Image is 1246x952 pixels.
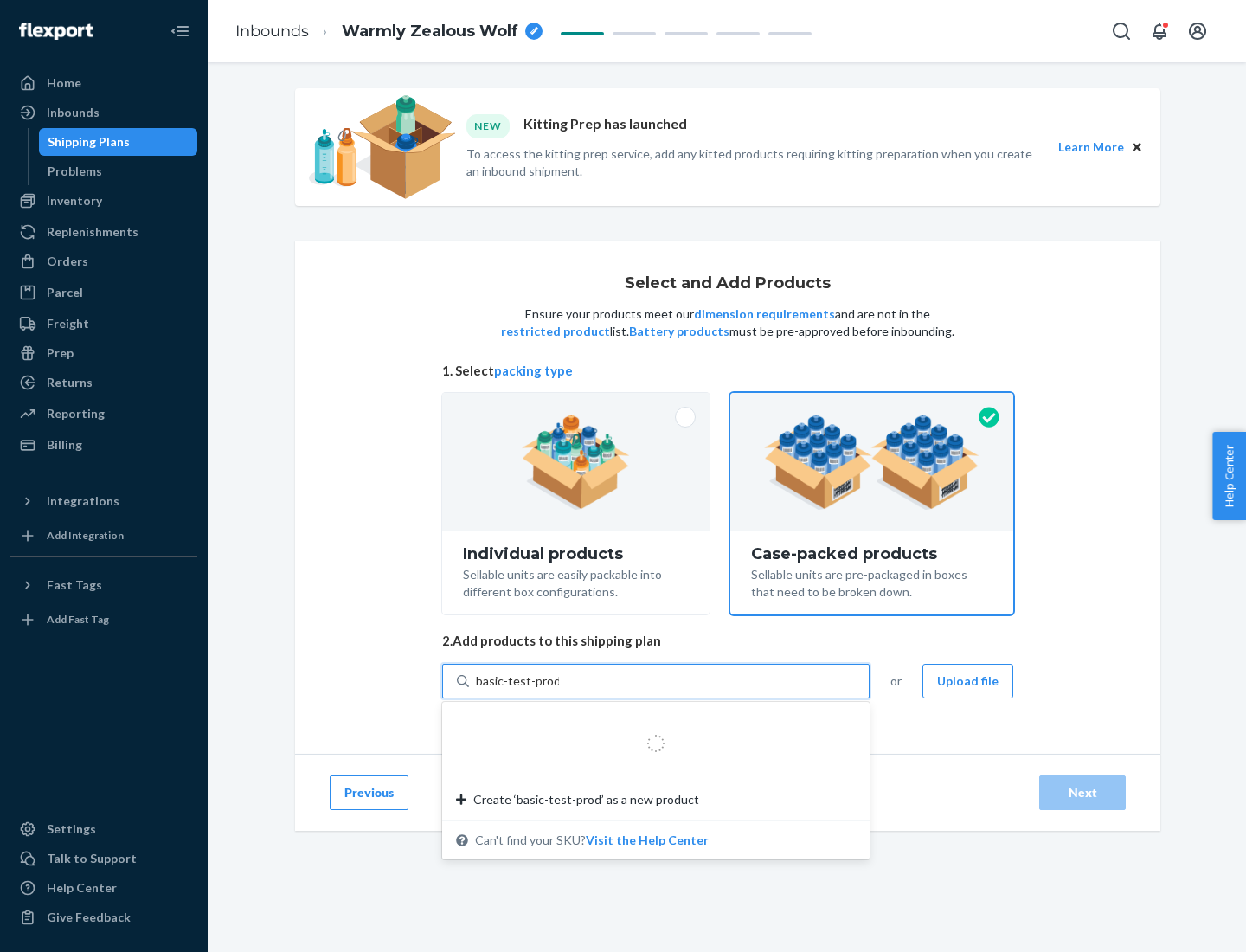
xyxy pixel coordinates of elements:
[499,306,956,340] p: Ensure your products meet our and are not in the list. must be pre-approved before inbounding.
[10,69,197,97] a: Home
[47,576,102,594] div: Fast Tags
[466,114,510,138] div: NEW
[10,187,197,215] a: Inventory
[39,158,198,185] a: Problems
[47,374,93,391] div: Returns
[10,571,197,599] button: Fast Tags
[10,874,197,902] a: Help Center
[10,606,197,634] a: Add Fast Tag
[39,128,198,156] a: Shipping Plans
[1180,14,1215,48] button: Open account menu
[10,369,197,396] a: Returns
[751,545,992,563] div: Case-packed products
[47,850,137,867] div: Talk to Support
[48,133,130,151] div: Shipping Plans
[47,612,109,627] div: Add Fast Tag
[1104,14,1139,48] button: Open Search Box
[629,323,729,340] button: Battery products
[47,405,105,422] div: Reporting
[476,672,559,690] input: Create ‘basic-test-prod’ as a new productCan't find your SKU?Visit the Help Center
[47,284,83,301] div: Parcel
[764,415,979,510] img: case-pack.59cecea509d18c883b923b81aeac6d0b.png
[890,672,902,690] span: or
[163,14,197,48] button: Close Navigation
[222,6,556,57] ol: breadcrumbs
[463,545,689,563] div: Individual products
[10,904,197,931] button: Give Feedback
[10,279,197,306] a: Parcel
[1058,138,1124,157] button: Learn More
[47,104,100,121] div: Inbounds
[10,218,197,246] a: Replenishments
[10,522,197,550] a: Add Integration
[47,436,82,453] div: Billing
[10,339,197,367] a: Prep
[442,632,1013,650] span: 2. Add products to this shipping plan
[10,400,197,428] a: Reporting
[47,492,119,510] div: Integrations
[466,145,1043,180] p: To access the kitting prep service, add any kitted products requiring kitting preparation when yo...
[330,775,408,810] button: Previous
[10,310,197,338] a: Freight
[922,664,1013,698] button: Upload file
[1039,775,1126,810] button: Next
[1054,784,1111,801] div: Next
[463,563,689,601] div: Sellable units are easily packable into different box configurations.
[10,248,197,275] a: Orders
[10,487,197,515] button: Integrations
[475,832,709,849] span: Can't find your SKU?
[47,820,96,838] div: Settings
[48,163,102,180] div: Problems
[1212,432,1246,520] button: Help Center
[586,832,709,849] button: Create ‘basic-test-prod’ as a new productCan't find your SKU?
[1142,14,1177,48] button: Open notifications
[342,21,518,43] span: Warmly Zealous Wolf
[47,253,88,270] div: Orders
[473,791,699,808] span: Create ‘basic-test-prod’ as a new product
[1127,138,1146,157] button: Close
[494,362,573,380] button: packing type
[47,74,81,92] div: Home
[694,306,835,323] button: dimension requirements
[47,344,74,362] div: Prep
[523,114,687,138] p: Kitting Prep has launched
[751,563,992,601] div: Sellable units are pre-packaged in boxes that need to be broken down.
[47,528,124,543] div: Add Integration
[10,99,197,126] a: Inbounds
[10,845,197,872] a: Talk to Support
[47,879,117,897] div: Help Center
[442,362,1013,380] span: 1. Select
[235,22,309,41] a: Inbounds
[47,192,102,209] div: Inventory
[10,431,197,459] a: Billing
[10,815,197,843] a: Settings
[501,323,610,340] button: restricted product
[47,223,138,241] div: Replenishments
[625,275,831,293] h1: Select and Add Products
[522,415,630,510] img: individual-pack.facf35554cb0f1810c75b2bd6df2d64e.png
[19,23,93,40] img: Flexport logo
[47,909,131,926] div: Give Feedback
[47,315,89,332] div: Freight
